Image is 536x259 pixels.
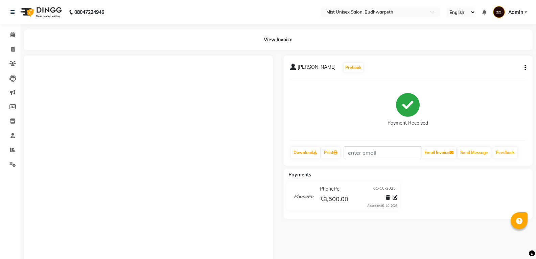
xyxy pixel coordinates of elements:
iframe: chat widget [508,232,529,252]
div: Added on 01-10-2025 [367,203,397,208]
div: View Invoice [24,29,533,50]
img: Admin [493,6,505,18]
button: Email Invoice [422,147,456,158]
span: ₹8,500.00 [320,195,348,204]
a: Feedback [493,147,517,158]
button: Send Message [458,147,491,158]
button: Prebook [344,63,363,72]
img: logo [17,3,64,22]
input: enter email [344,146,421,159]
a: Print [321,147,340,158]
span: 01-10-2025 [373,186,396,193]
b: 08047224946 [74,3,104,22]
span: [PERSON_NAME] [298,64,335,73]
span: Admin [508,9,523,16]
a: Download [291,147,320,158]
span: PhonePe [320,186,340,193]
span: Payments [288,172,311,178]
div: Payment Received [388,120,428,127]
